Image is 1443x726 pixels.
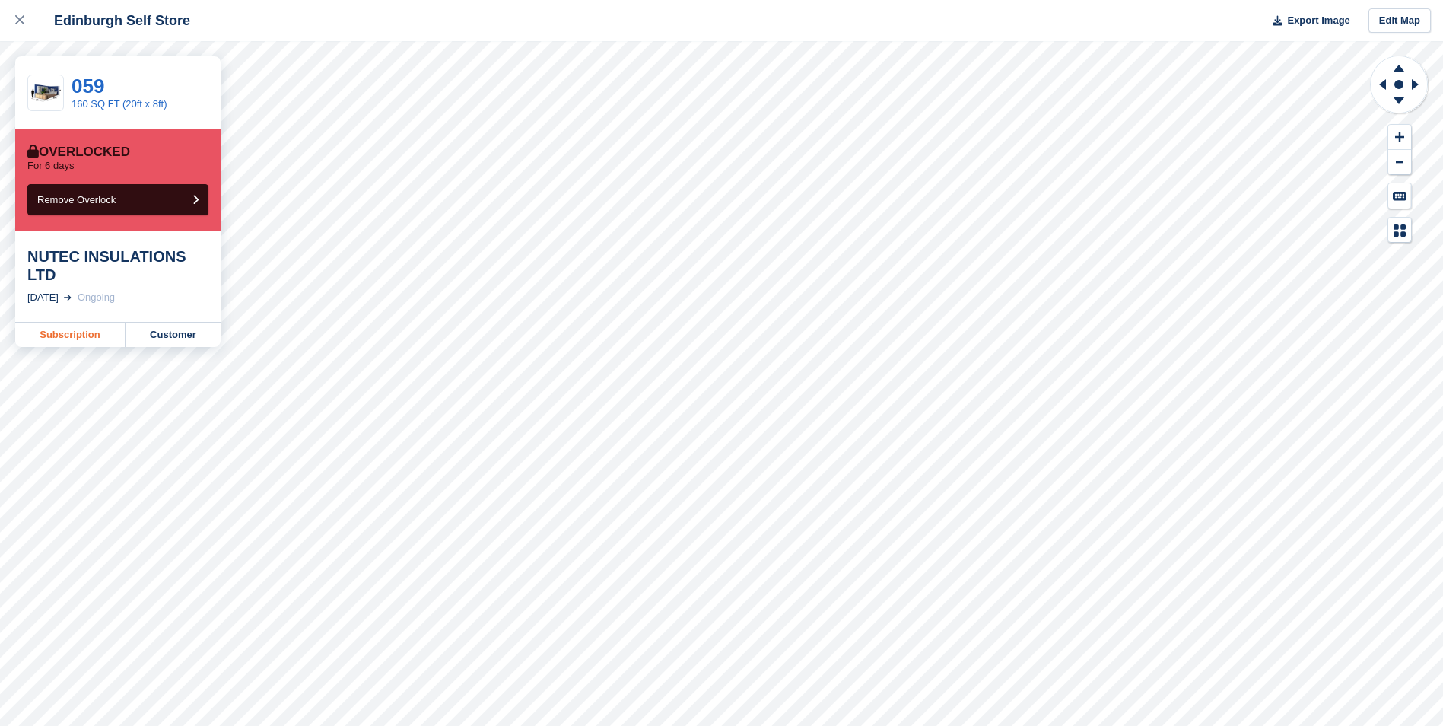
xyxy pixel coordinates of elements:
button: Remove Overlock [27,184,208,215]
p: For 6 days [27,160,74,172]
div: Overlocked [27,145,130,160]
a: Subscription [15,323,126,347]
div: NUTEC INSULATIONS LTD [27,247,208,284]
div: Edinburgh Self Store [40,11,190,30]
button: Keyboard Shortcuts [1388,183,1411,209]
a: 059 [72,75,104,97]
div: Ongoing [78,290,115,305]
img: arrow-right-light-icn-cde0832a797a2874e46488d9cf13f60e5c3a73dbe684e267c42b8395dfbc2abf.svg [64,295,72,301]
a: Edit Map [1368,8,1431,33]
button: Zoom Out [1388,150,1411,175]
a: 160 SQ FT (20ft x 8ft) [72,98,167,110]
button: Zoom In [1388,125,1411,150]
div: [DATE] [27,290,59,305]
a: Customer [126,323,221,347]
button: Export Image [1263,8,1350,33]
span: Export Image [1287,13,1349,28]
img: 20-ft-container%20(29).jpg [28,80,63,107]
button: Map Legend [1388,218,1411,243]
span: Remove Overlock [37,194,116,205]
